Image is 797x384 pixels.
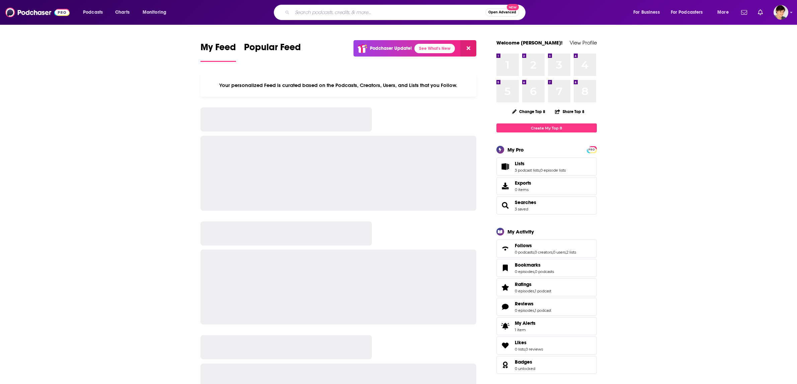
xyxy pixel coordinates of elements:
[588,147,596,152] a: PRO
[244,41,301,62] a: Popular Feed
[499,283,512,292] a: Ratings
[496,317,597,335] a: My Alerts
[552,250,553,255] span: ,
[515,320,536,326] span: My Alerts
[515,243,532,249] span: Follows
[201,41,236,62] a: My Feed
[515,207,528,211] a: 3 saved
[515,289,534,293] a: 0 episodes
[496,337,597,355] span: Likes
[671,8,703,17] span: For Podcasters
[115,8,130,17] span: Charts
[570,39,597,46] a: View Profile
[566,250,576,255] a: 2 lists
[755,7,766,18] a: Show notifications dropdown
[78,7,111,18] button: open menu
[499,162,512,171] a: Lists
[499,263,512,273] a: Bookmarks
[507,228,534,235] div: My Activity
[515,359,535,365] a: Badges
[143,8,166,17] span: Monitoring
[515,327,536,332] span: 1 item
[515,199,536,205] a: Searches
[515,340,543,346] a: Likes
[111,7,134,18] a: Charts
[488,11,516,14] span: Open Advanced
[496,39,563,46] a: Welcome [PERSON_NAME]!
[201,41,236,57] span: My Feed
[496,158,597,176] span: Lists
[507,4,519,10] span: New
[535,289,551,293] a: 1 podcast
[496,278,597,296] span: Ratings
[633,8,660,17] span: For Business
[515,262,554,268] a: Bookmarks
[738,7,750,18] a: Show notifications dropdown
[515,301,534,307] span: Reviews
[515,281,551,287] a: Ratings
[526,347,543,352] a: 0 reviews
[535,250,552,255] a: 0 creators
[280,5,532,20] div: Search podcasts, credits, & more...
[774,5,788,20] img: User Profile
[244,41,301,57] span: Popular Feed
[515,180,531,186] span: Exports
[499,341,512,350] a: Likes
[507,147,524,153] div: My Pro
[515,262,541,268] span: Bookmarks
[499,201,512,210] a: Searches
[499,321,512,331] span: My Alerts
[515,161,525,167] span: Lists
[534,269,535,274] span: ,
[496,259,597,277] span: Bookmarks
[515,366,535,371] a: 0 unlocked
[629,7,668,18] button: open menu
[83,8,103,17] span: Podcasts
[138,7,175,18] button: open menu
[370,45,412,51] p: Podchaser Update!
[499,181,512,191] span: Exports
[774,5,788,20] span: Logged in as bethwouldknow
[508,107,550,116] button: Change Top 8
[201,74,477,97] div: Your personalized Feed is curated based on the Podcasts, Creators, Users, and Lists that you Follow.
[555,105,585,118] button: Share Top 8
[515,308,534,313] a: 0 episodes
[713,7,737,18] button: open menu
[499,360,512,370] a: Badges
[515,340,527,346] span: Likes
[515,243,576,249] a: Follows
[535,308,551,313] a: 1 podcast
[515,347,525,352] a: 0 lists
[414,44,455,53] a: See What's New
[515,301,551,307] a: Reviews
[499,302,512,311] a: Reviews
[515,187,531,192] span: 0 items
[292,7,485,18] input: Search podcasts, credits, & more...
[534,289,535,293] span: ,
[485,8,519,16] button: Open AdvancedNew
[717,8,729,17] span: More
[540,168,566,173] a: 0 episode lists
[496,177,597,195] a: Exports
[515,250,534,255] a: 0 podcasts
[515,269,534,274] a: 0 episodes
[496,298,597,316] span: Reviews
[496,123,597,132] a: Create My Top 8
[5,6,70,19] img: Podchaser - Follow, Share and Rate Podcasts
[515,281,532,287] span: Ratings
[499,244,512,253] a: Follows
[535,269,554,274] a: 0 podcasts
[515,168,540,173] a: 3 podcast lists
[774,5,788,20] button: Show profile menu
[496,239,597,258] span: Follows
[496,356,597,374] span: Badges
[496,196,597,214] span: Searches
